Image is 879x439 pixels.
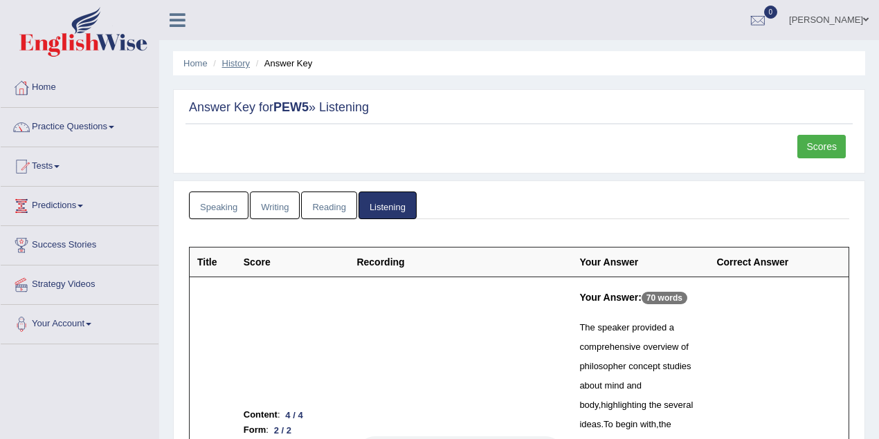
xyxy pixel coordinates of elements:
[643,342,678,352] span: overview
[632,322,667,333] span: provided
[1,187,158,221] a: Predictions
[764,6,778,19] span: 0
[190,247,236,277] th: Title
[579,400,598,410] span: body
[662,361,691,371] span: studies
[244,422,342,438] li: :
[244,407,278,422] b: Content
[222,58,250,68] a: History
[244,407,342,422] li: :
[579,361,626,371] span: philosopher
[642,292,687,304] p: 70 words
[349,247,572,277] th: Recording
[626,380,642,391] span: and
[236,247,350,277] th: Score
[1,147,158,182] a: Tests
[359,192,417,220] a: Listening
[649,400,662,410] span: the
[659,419,671,429] span: the
[1,305,158,339] a: Your Account
[1,108,158,142] a: Practice Questions
[628,361,660,371] span: concept
[681,342,689,352] span: of
[244,422,266,438] b: Form
[669,322,674,333] span: a
[253,57,313,70] li: Answer Key
[579,380,602,391] span: about
[615,419,637,429] span: begin
[664,400,693,410] span: several
[579,342,640,352] span: comprehensive
[579,419,601,429] span: ideas
[273,100,309,114] strong: PEW5
[1,226,158,261] a: Success Stories
[301,192,356,220] a: Reading
[797,135,846,158] a: Scores
[1,68,158,103] a: Home
[572,247,709,277] th: Your Answer
[280,408,309,422] div: 4 / 4
[1,265,158,300] a: Strategy Videos
[189,101,849,115] h2: Answer Key for » Listening
[709,247,849,277] th: Correct Answer
[269,423,297,438] div: 2 / 2
[604,419,613,429] span: To
[640,419,656,429] span: with
[579,322,595,333] span: The
[189,192,248,220] a: Speaking
[183,58,208,68] a: Home
[250,192,300,220] a: Writing
[597,322,629,333] span: speaker
[605,380,624,391] span: mind
[579,292,641,303] b: Your Answer:
[601,400,646,410] span: highlighting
